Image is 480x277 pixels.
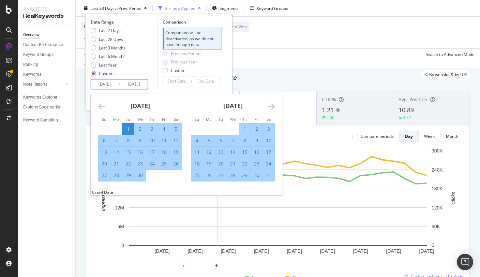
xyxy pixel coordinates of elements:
[320,248,335,254] text: [DATE]
[122,123,134,135] td: Selected as start date. Tuesday, June 1, 2021
[99,135,110,146] td: Selected. Sunday, June 6, 2021
[251,170,263,181] td: Selected. Friday, July 30, 2021
[122,160,134,167] div: 22
[23,31,40,39] div: Overview
[257,5,288,11] div: Keyword Groups
[99,45,125,50] div: Last 3 Months
[146,123,158,135] td: Selected. Thursday, June 3, 2021
[146,135,158,146] td: Selected. Thursday, June 10, 2021
[423,49,475,60] button: Switch to Advanced Mode
[131,102,150,110] strong: [DATE]
[419,248,434,254] text: [DATE]
[287,248,302,254] text: [DATE]
[23,41,71,48] a: Content Performance
[23,31,71,39] a: Overview
[251,135,263,146] td: Selected. Friday, July 9, 2021
[134,146,146,158] td: Selected. Wednesday, June 16, 2021
[181,263,186,268] div: 1
[101,185,106,211] text: Impressions
[247,3,291,14] button: Keyword Groups
[99,36,123,42] div: Last 28 Days
[99,54,125,59] div: Last 6 Months
[203,160,215,167] div: 19
[146,160,158,167] div: 24
[230,117,236,122] small: We
[268,102,275,111] div: Move forward to switch to the next month.
[158,160,170,167] div: 25
[154,248,169,254] text: [DATE]
[158,158,170,170] td: Selected. Friday, June 25, 2021
[239,160,251,167] div: 22
[90,5,115,11] span: Last 28 Days
[263,158,275,170] td: Selected. Saturday, July 24, 2021
[386,248,401,254] text: [DATE]
[203,170,215,181] td: Selected. Monday, July 26, 2021
[239,149,251,156] div: 15
[251,137,262,144] div: 9
[206,117,212,122] small: Mo
[227,146,239,158] td: Selected. Wednesday, July 14, 2021
[99,158,110,170] td: Selected. Sunday, June 20, 2021
[263,149,274,156] div: 17
[163,19,222,25] div: Comparison
[134,137,146,144] div: 9
[120,79,148,89] input: End Date
[99,146,110,158] td: Selected. Sunday, June 13, 2021
[203,137,215,144] div: 5
[215,170,227,181] td: Selected. Tuesday, July 27, 2021
[163,28,222,49] div: Comparison will be deactivated, as we do not have enough data.
[23,81,64,88] a: More Reports
[122,146,134,158] td: Selected. Tuesday, June 15, 2021
[446,133,458,139] div: Month
[432,205,443,210] text: 120K
[255,117,258,122] small: Fr
[322,96,336,103] span: CTR %
[239,172,251,179] div: 29
[170,135,182,146] td: Selected. Saturday, June 12, 2021
[263,135,275,146] td: Selected. Saturday, July 10, 2021
[110,149,122,156] div: 14
[91,79,118,89] input: Start Date
[110,146,122,158] td: Selected. Monday, June 14, 2021
[23,94,57,101] div: Keywords Explorer
[263,126,274,132] div: 3
[118,224,124,229] text: 6M
[227,137,239,144] div: 7
[191,149,203,156] div: 11
[115,205,124,210] text: 12M
[215,149,227,156] div: 13
[432,243,434,248] text: 0
[158,123,170,135] td: Selected. Friday, June 4, 2021
[227,158,239,170] td: Selected. Wednesday, July 21, 2021
[163,50,200,56] div: Previous Period
[23,71,41,78] div: Keywords
[134,172,146,179] div: 30
[134,149,146,156] div: 16
[23,81,47,88] div: More Reports
[91,62,125,68] div: Last Year
[251,123,263,135] td: Selected. Friday, July 2, 2021
[134,160,146,167] div: 23
[158,137,170,144] div: 11
[251,126,262,132] div: 2
[163,76,190,86] input: Start Date
[203,146,215,158] td: Selected. Monday, July 12, 2021
[23,51,54,58] div: Keyword Groups
[251,160,262,167] div: 23
[223,102,243,110] strong: [DATE]
[99,62,117,68] div: Last Year
[92,189,113,195] div: Crawl Date
[239,123,251,135] td: Selected. Thursday, July 1, 2021
[23,117,71,124] a: Keyword Sampling
[322,106,341,114] span: 1.21 %
[399,96,427,103] span: Avg. Position
[170,146,182,158] td: Selected. Saturday, June 19, 2021
[99,172,110,179] div: 27
[426,51,475,57] div: Switch to Advanced Mode
[23,94,71,101] a: Keywords Explorer
[110,160,122,167] div: 21
[251,149,262,156] div: 16
[91,54,125,59] div: Last 6 Months
[122,158,134,170] td: Selected. Tuesday, June 22, 2021
[251,172,262,179] div: 30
